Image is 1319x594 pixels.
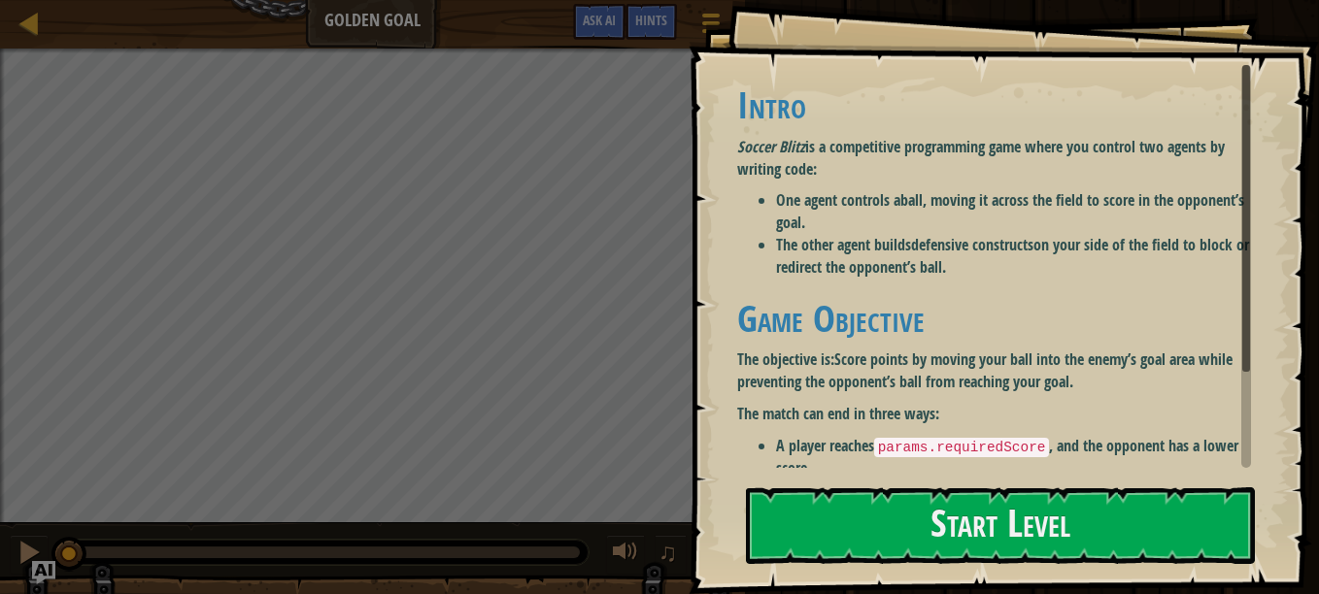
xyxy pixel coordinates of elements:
button: Start Level [746,487,1255,564]
p: is a competitive programming game where you control two agents by writing code: [737,136,1266,181]
strong: Score points by moving your ball into the enemy’s goal area while preventing the opponent’s ball ... [737,348,1233,392]
li: A player reaches , and the opponent has a lower score. [776,435,1266,479]
span: Ask AI [583,11,616,29]
li: One agent controls a , moving it across the field to score in the opponent’s goal. [776,189,1266,234]
em: Soccer Blitz [737,136,805,157]
button: Ctrl + P: Pause [10,535,49,575]
strong: ball [900,189,923,211]
li: The other agent builds on your side of the field to block or redirect the opponent’s ball. [776,234,1266,279]
h1: Intro [737,84,1266,125]
span: ♫ [659,538,678,567]
button: ♫ [655,535,688,575]
code: params.requiredScore [874,438,1050,457]
p: The match can end in three ways: [737,403,1266,425]
button: Show game menu [687,4,735,49]
button: Ask AI [32,561,55,584]
p: The objective is: [737,348,1266,393]
h1: Game Objective [737,298,1266,339]
span: Hints [635,11,667,29]
button: Ask AI [573,4,626,40]
strong: defensive constructs [911,234,1033,255]
button: Adjust volume [606,535,645,575]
